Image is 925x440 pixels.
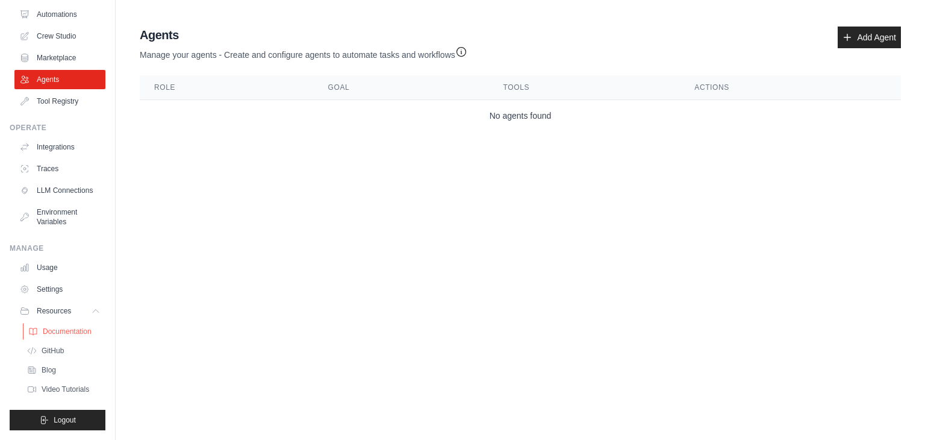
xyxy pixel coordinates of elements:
a: Integrations [14,137,105,157]
a: Video Tutorials [22,381,105,398]
th: Tools [489,75,681,100]
a: Crew Studio [14,27,105,46]
a: Tool Registry [14,92,105,111]
a: Blog [22,362,105,379]
a: Marketplace [14,48,105,68]
span: Logout [54,415,76,425]
a: Add Agent [838,27,901,48]
span: GitHub [42,346,64,356]
span: Documentation [43,327,92,336]
th: Role [140,75,314,100]
a: GitHub [22,342,105,359]
td: No agents found [140,100,901,132]
button: Logout [10,410,105,430]
button: Resources [14,301,105,321]
a: Environment Variables [14,203,105,231]
span: Resources [37,306,71,316]
a: Settings [14,280,105,299]
a: Usage [14,258,105,277]
a: Agents [14,70,105,89]
th: Actions [680,75,901,100]
span: Blog [42,365,56,375]
a: Documentation [23,323,107,340]
a: Traces [14,159,105,178]
span: Video Tutorials [42,385,89,394]
div: Manage [10,244,105,253]
p: Manage your agents - Create and configure agents to automate tasks and workflows [140,43,467,61]
a: LLM Connections [14,181,105,200]
h2: Agents [140,27,467,43]
a: Automations [14,5,105,24]
th: Goal [314,75,489,100]
div: Operate [10,123,105,133]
